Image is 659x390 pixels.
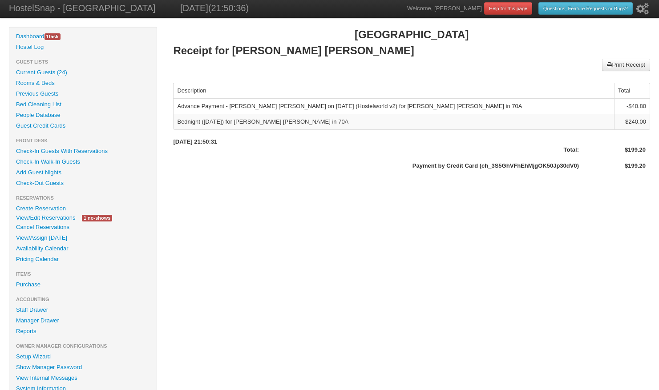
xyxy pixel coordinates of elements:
span: 1 no-shows [82,215,112,221]
a: Show Manager Password [9,362,157,373]
span: (21:50:36) [208,3,249,13]
a: Create Reservation [9,203,157,214]
div: Total: Payment by Credit Card (ch_3S5GhVFhEhMjgOK50Jp30dV0) [412,146,579,170]
a: Manager Drawer [9,315,157,326]
a: 1 no-shows [75,213,119,222]
a: Reports [9,326,157,337]
li: Guest Lists [9,56,157,67]
div: -$40.80 [618,102,646,110]
a: View/Assign [DATE] [9,233,157,243]
a: Availability Calendar [9,243,157,254]
span: 1 [46,34,49,39]
a: Help for this page [484,2,532,15]
a: People Database [9,110,157,121]
a: Staff Drawer [9,305,157,315]
a: View/Edit Reservations [9,213,82,222]
div: $240.00 [618,118,646,126]
a: Pricing Calendar [9,254,157,265]
a: View Internal Messages [9,373,157,383]
li: Front Desk [9,135,157,146]
td: Bednight ([DATE]) for [PERSON_NAME] [PERSON_NAME] in 70A [173,114,614,129]
li: Items [9,269,157,279]
li: Accounting [9,294,157,305]
a: Rooms & Beds [9,78,157,88]
li: Reservations [9,193,157,203]
li: Owner Manager Configurations [9,341,157,351]
h2: Receipt for [PERSON_NAME] [PERSON_NAME] [173,43,650,59]
a: Guest Credit Cards [9,121,157,131]
a: Questions, Feature Requests or Bugs? [538,2,633,15]
a: Print Receipt [602,59,650,71]
td: Advance Payment - [PERSON_NAME] [PERSON_NAME] on [DATE] (Hostelworld v2) for [PERSON_NAME] [PERSO... [173,98,614,114]
i: Setup Wizard [636,3,649,15]
a: Check-In Walk-In Guests [9,157,157,167]
a: Bed Cleaning List [9,99,157,110]
a: Check-In Guests With Reservations [9,146,157,157]
a: Add Guest Nights [9,167,157,178]
b: [DATE] 21:50:31 [173,138,217,145]
td: Description [173,83,614,98]
h2: [GEOGRAPHIC_DATA] [173,27,650,43]
div: $199.20 $199.20 [592,146,646,170]
a: Setup Wizard [9,351,157,362]
a: Dashboard1task [9,31,157,42]
a: Cancel Reservations [9,222,157,233]
a: Current Guests (24) [9,67,157,78]
a: Check-Out Guests [9,178,157,189]
a: Previous Guests [9,88,157,99]
td: Total [614,83,650,98]
a: Purchase [9,279,157,290]
span: task [44,33,61,40]
a: Hostel Log [9,42,157,52]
